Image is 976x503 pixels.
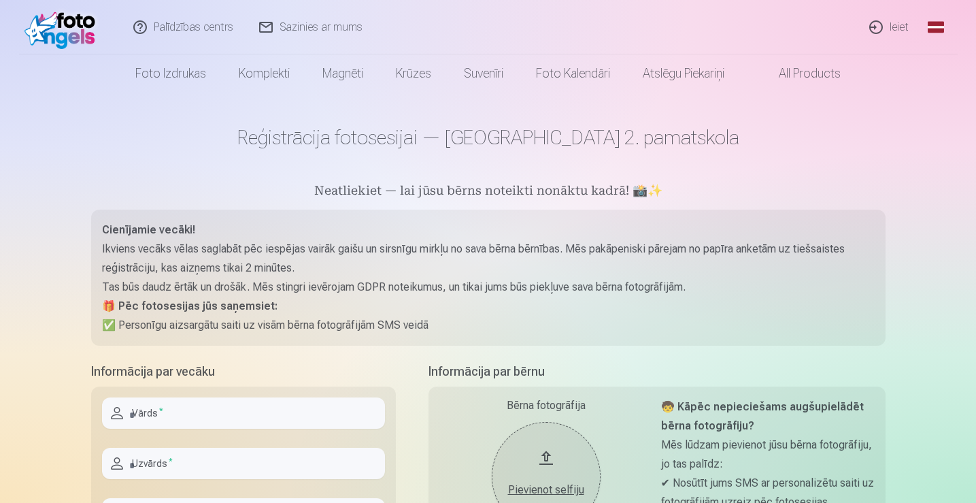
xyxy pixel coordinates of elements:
[428,362,886,381] h5: Informācija par bērnu
[119,54,222,93] a: Foto izdrukas
[222,54,306,93] a: Komplekti
[626,54,741,93] a: Atslēgu piekariņi
[505,482,587,498] div: Pievienot selfiju
[448,54,520,93] a: Suvenīri
[380,54,448,93] a: Krūzes
[91,125,886,150] h1: Reģistrācija fotosesijai — [GEOGRAPHIC_DATA] 2. pamatskola
[91,182,886,201] h5: Neatliekiet — lai jūsu bērns noteikti nonāktu kadrā! 📸✨
[520,54,626,93] a: Foto kalendāri
[306,54,380,93] a: Magnēti
[439,397,653,414] div: Bērna fotogrāfija
[102,223,195,236] strong: Cienījamie vecāki!
[91,362,396,381] h5: Informācija par vecāku
[102,240,875,278] p: Ikviens vecāks vēlas saglabāt pēc iespējas vairāk gaišu un sirsnīgu mirkļu no sava bērna bērnības...
[102,278,875,297] p: Tas būs daudz ērtāk un drošāk. Mēs stingri ievērojam GDPR noteikumus, un tikai jums būs piekļuve ...
[24,5,103,49] img: /fa1
[661,436,875,474] p: Mēs lūdzam pievienot jūsu bērna fotogrāfiju, jo tas palīdz:
[102,299,277,312] strong: 🎁 Pēc fotosesijas jūs saņemsiet:
[102,316,875,335] p: ✅ Personīgu aizsargātu saiti uz visām bērna fotogrāfijām SMS veidā
[661,400,864,432] strong: 🧒 Kāpēc nepieciešams augšupielādēt bērna fotogrāfiju?
[741,54,857,93] a: All products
